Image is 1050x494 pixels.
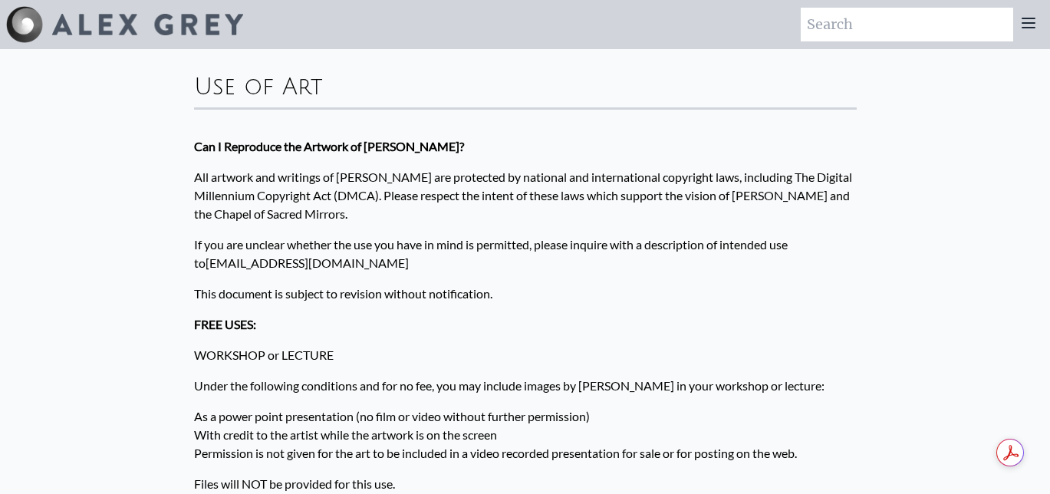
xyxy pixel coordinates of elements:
p: All artwork and writings of [PERSON_NAME] are protected by national and international copyright l... [194,162,857,229]
p: As a power point presentation (no film or video without further permission) With credit to the ar... [194,401,857,469]
input: Search [801,8,1013,41]
p: Under the following conditions and for no fee, you may include images by [PERSON_NAME] in your wo... [194,370,857,401]
div: Use of Art [194,61,857,107]
p: If you are unclear whether the use you have in mind is permitted, please inquire with a descripti... [194,229,857,278]
strong: Can I Reproduce the Artwork of [PERSON_NAME]? [194,139,464,153]
p: This document is subject to revision without notification. [194,278,857,309]
p: WORKSHOP or LECTURE [194,340,857,370]
strong: FREE USES: [194,317,256,331]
